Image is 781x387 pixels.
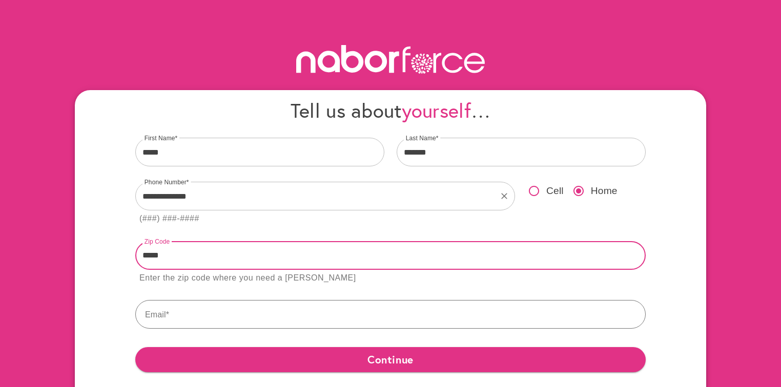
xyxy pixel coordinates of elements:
button: Continue [135,347,646,372]
span: Continue [143,350,638,369]
div: Enter the zip code where you need a [PERSON_NAME] [139,271,356,285]
span: yourself [402,97,471,123]
div: (###) ###-#### [139,212,199,226]
h4: Tell us about … [135,98,646,122]
span: Home [591,184,618,199]
span: Cell [546,184,564,199]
